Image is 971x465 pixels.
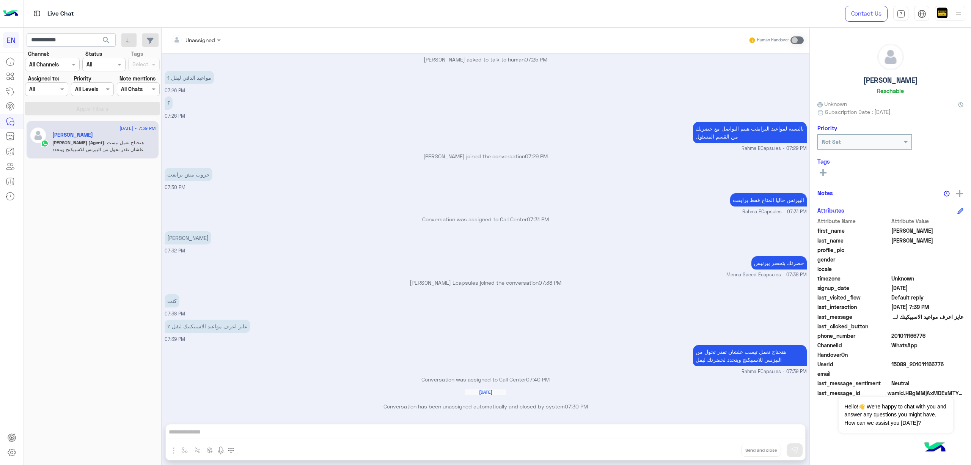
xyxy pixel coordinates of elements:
[742,208,807,216] span: Rahma ECapsules - 07:31 PM
[165,88,185,93] span: 07:26 PM
[74,74,91,82] label: Priority
[165,320,250,333] p: 15/7/2025, 7:39 PM
[878,44,903,70] img: defaultAdmin.png
[891,313,964,321] span: عايز اعرف مواعيد الاسبيكينك ليفل ٢
[730,193,807,206] p: 15/7/2025, 7:31 PM
[891,293,964,301] span: Default reply
[525,153,548,159] span: 07:29 PM
[817,125,837,131] h6: Priority
[937,8,947,18] img: userImage
[817,217,890,225] span: Attribute Name
[817,303,890,311] span: last_interaction
[741,444,781,457] button: Send and close
[165,184,185,190] span: 07:30 PM
[28,74,59,82] label: Assigned to:
[891,303,964,311] span: 2025-07-15T16:39:47.075Z
[891,370,964,378] span: null
[165,231,211,244] p: 15/7/2025, 7:32 PM
[32,9,42,18] img: tab
[891,341,964,349] span: 2
[817,265,890,273] span: locale
[165,311,185,317] span: 07:38 PM
[891,351,964,359] span: null
[839,397,953,433] span: Hello!👋 We're happy to chat with you and answer any questions you might have. How can we assist y...
[817,293,890,301] span: last_visited_flow
[922,435,948,461] img: hulul-logo.png
[525,56,547,63] span: 07:25 PM
[817,284,890,292] span: signup_date
[891,255,964,263] span: null
[817,227,890,235] span: first_name
[817,255,890,263] span: gender
[52,132,93,138] h5: Omar Ibrahim
[817,341,890,349] span: ChannelId
[165,215,807,223] p: Conversation was assigned to Call Center
[817,207,844,214] h6: Attributes
[891,236,964,244] span: Ibrahim
[527,216,549,222] span: 07:31 PM
[954,9,963,19] img: profile
[891,379,964,387] span: 0
[165,336,185,342] span: 07:39 PM
[726,271,807,279] span: Menna Saeed Ecapsules - 07:38 PM
[891,227,964,235] span: Omar
[891,284,964,292] span: 2025-07-15T16:25:52.619Z
[825,108,891,116] span: Subscription Date : [DATE]
[25,102,160,115] button: Apply Filters
[845,6,888,22] a: Contact Us
[877,87,904,94] h6: Reachable
[863,76,918,85] h5: [PERSON_NAME]
[891,322,964,330] span: null
[757,37,789,43] small: Human Handover
[897,9,905,18] img: tab
[693,345,807,366] p: 15/7/2025, 7:39 PM
[165,294,179,307] p: 15/7/2025, 7:38 PM
[817,246,890,254] span: profile_pic
[526,376,550,383] span: 07:40 PM
[165,96,173,110] p: 15/7/2025, 7:26 PM
[918,9,926,18] img: tab
[742,368,807,375] span: Rahma ECapsules - 07:39 PM
[52,140,144,159] span: هتحتاج تعمل تيست علشان تقدر تحول من البيزنس للاسبيكنج ويتحدد لحضرتك ليفل
[891,332,964,340] span: 201011166776
[165,402,807,410] p: Conversation has been unassigned automatically and closed by system
[817,274,890,282] span: timezone
[817,389,886,397] span: last_message_id
[30,127,47,144] img: defaultAdmin.png
[751,256,807,270] p: 15/7/2025, 7:38 PM
[465,389,506,395] h6: [DATE]
[119,125,156,132] span: [DATE] - 7:39 PM
[47,9,74,19] p: Live Chat
[817,360,890,368] span: UserId
[817,379,890,387] span: last_message_sentiment
[3,32,19,48] div: EN
[28,50,49,58] label: Channel:
[817,370,890,378] span: email
[891,274,964,282] span: Unknown
[119,74,156,82] label: Note mentions
[165,375,807,383] p: Conversation was assigned to Call Center
[956,190,963,197] img: add
[817,322,890,330] span: last_clicked_button
[817,189,833,196] h6: Notes
[817,332,890,340] span: phone_number
[817,158,963,165] h6: Tags
[165,279,807,287] p: [PERSON_NAME] Ecapsules joined the conversation
[165,71,214,84] p: 15/7/2025, 7:26 PM
[891,265,964,273] span: null
[944,191,950,197] img: notes
[85,50,102,58] label: Status
[165,152,807,160] p: [PERSON_NAME] joined the conversation
[893,6,908,22] a: tab
[565,403,588,410] span: 07:30 PM
[97,33,116,50] button: search
[817,313,890,321] span: last_message
[817,100,847,108] span: Unknown
[891,217,964,225] span: Attribute Value
[102,36,111,45] span: search
[41,140,49,147] img: WhatsApp
[3,6,18,22] img: Logo
[817,351,890,359] span: HandoverOn
[891,360,964,368] span: 15089_201011166776
[693,122,807,143] p: 15/7/2025, 7:29 PM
